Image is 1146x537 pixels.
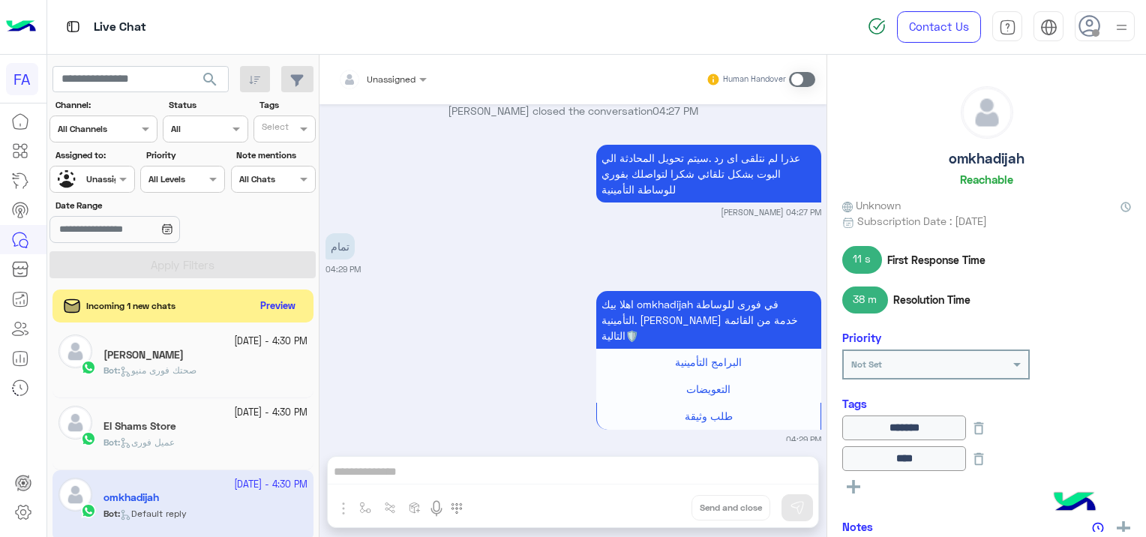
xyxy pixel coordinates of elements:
button: search [192,66,229,98]
img: profile [1112,18,1131,37]
span: عميل فورى [120,436,175,448]
small: 04:29 PM [325,263,361,275]
span: 38 m [842,286,888,313]
label: Status [169,98,246,112]
small: Human Handover [723,73,786,85]
span: search [201,70,219,88]
img: notes [1092,522,1104,534]
h6: Tags [842,397,1131,410]
img: defaultAdmin.png [961,87,1012,138]
span: صحتك فورى منيو [120,364,196,376]
h6: Reachable [960,172,1013,186]
button: Apply Filters [49,251,316,278]
p: Live Chat [94,17,146,37]
img: WhatsApp [81,431,96,446]
img: spinner [868,17,886,35]
h6: Notes [842,520,873,533]
label: Tags [259,98,314,112]
label: Channel: [55,98,156,112]
span: Incoming 1 new chats [86,299,175,313]
h5: Karim Sherif [103,349,184,361]
img: add [1117,521,1130,535]
button: Send and close [691,495,770,520]
span: طلب وثيقة [685,409,733,422]
p: 13/10/2025, 4:27 PM [596,145,821,202]
img: Logo [6,11,36,43]
img: hulul-logo.png [1048,477,1101,529]
p: 13/10/2025, 4:29 PM [325,233,355,259]
img: defaultAdmin.png [58,334,92,368]
h5: omkhadijah [949,150,1024,167]
span: 04:27 PM [652,104,698,117]
img: tab [999,19,1016,36]
button: Preview [254,295,302,317]
label: Note mentions [236,148,313,162]
span: Bot [103,364,118,376]
label: Date Range [55,199,223,212]
img: tab [1040,19,1057,36]
small: [PERSON_NAME] 04:27 PM [721,206,821,218]
b: : [103,436,120,448]
label: Assigned to: [55,148,133,162]
img: WhatsApp [81,360,96,375]
span: البرامج التأمينية [675,355,742,368]
span: Unassigned [367,73,415,85]
span: Bot [103,436,118,448]
img: defaultAdmin.png [58,406,92,439]
a: Contact Us [897,11,981,43]
span: Subscription Date : [DATE] [857,213,987,229]
img: tab [64,17,82,36]
h5: El Shams Store [103,420,176,433]
h6: Priority [842,331,881,344]
p: [PERSON_NAME] closed the conversation [325,103,821,118]
a: tab [992,11,1022,43]
div: Select [259,120,289,137]
small: [DATE] - 4:30 PM [234,406,307,420]
p: 13/10/2025, 4:29 PM [596,291,821,349]
span: First Response Time [887,252,985,268]
small: [DATE] - 4:30 PM [234,334,307,349]
span: Unknown [842,197,901,213]
b: : [103,364,120,376]
label: Priority [146,148,223,162]
span: 11 s [842,246,882,273]
span: Resolution Time [893,292,970,307]
div: FA [6,63,38,95]
span: التعويضات [686,382,730,395]
small: 04:29 PM [786,433,821,445]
